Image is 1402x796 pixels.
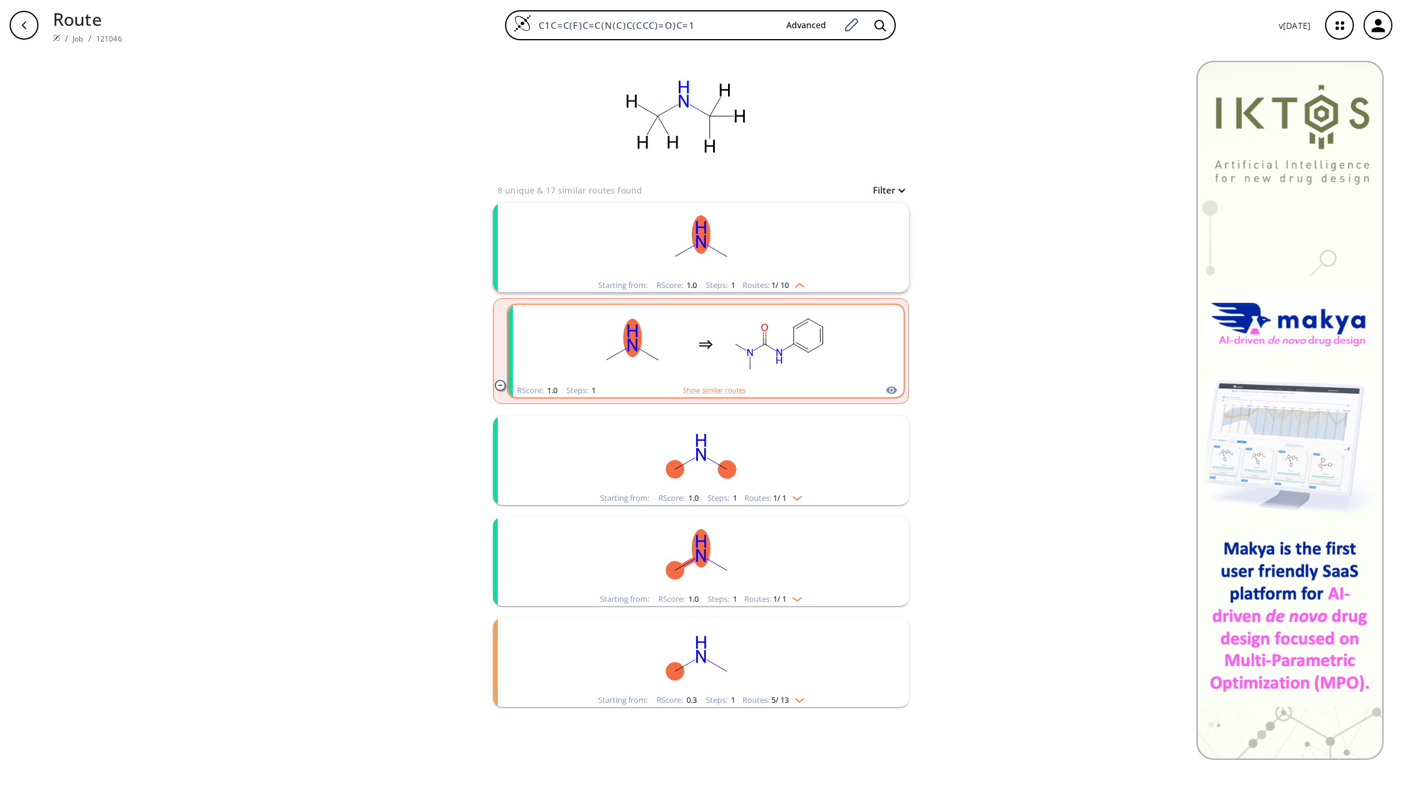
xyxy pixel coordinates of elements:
div: Steps : [706,696,735,704]
span: 1 / 1 [773,595,786,603]
img: Logo Spaya [513,14,531,32]
input: Enter SMILES [531,19,777,31]
div: Routes: [744,494,802,502]
div: RScore : [658,494,699,502]
p: v [DATE] [1279,19,1311,32]
div: Starting from: [598,281,647,289]
li: / [65,32,68,44]
span: 1.0 [685,280,697,290]
img: Up [789,278,804,288]
a: 121046 [96,34,122,44]
img: Banner [1196,60,1384,760]
span: 1 / 10 [771,281,789,289]
span: 1.0 [545,385,557,396]
img: Spaya logo [53,34,60,41]
div: RScore : [657,696,697,704]
svg: CN(C)C(=O)Nc1ccccc1 [725,307,833,382]
button: Show similar routes [683,385,745,396]
div: Steps : [566,387,596,394]
span: 1 [731,492,737,503]
span: 5 / 13 [771,696,789,704]
svg: CNC [545,517,857,592]
svg: CNC [545,203,857,278]
svg: CNC [545,416,857,491]
p: 8 unique & 17 similar routes found [498,184,642,197]
img: Down [789,693,804,703]
span: 1 / 1 [773,494,786,502]
div: Steps : [706,281,735,289]
div: RScore : [657,281,697,289]
div: Starting from: [600,494,649,502]
button: Advanced [777,14,836,37]
span: 1 [731,593,737,604]
span: 1 [590,385,596,396]
div: Steps : [708,494,737,502]
div: Steps : [708,595,737,603]
span: 1.0 [687,593,699,604]
span: 0.3 [685,694,697,705]
div: Starting from: [600,595,649,603]
div: RScore : [517,387,557,394]
button: Filter [866,186,904,195]
div: Routes: [744,595,802,603]
p: Route [53,6,122,32]
svg: CNC [578,307,687,382]
div: RScore : [658,595,699,603]
li: / [88,32,91,44]
div: Routes: [742,281,804,289]
img: Down [786,491,802,501]
ul: clusters [493,197,909,713]
a: Job [73,34,83,44]
span: 1 [729,694,735,705]
span: 1.0 [687,492,699,503]
div: Starting from: [598,696,647,704]
svg: CNC [545,618,857,693]
img: Down [786,592,802,602]
div: Routes: [742,696,804,704]
span: 1 [729,280,735,290]
svg: C(NC([H])([H])[H])([H])([H])[H] [568,51,808,183]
